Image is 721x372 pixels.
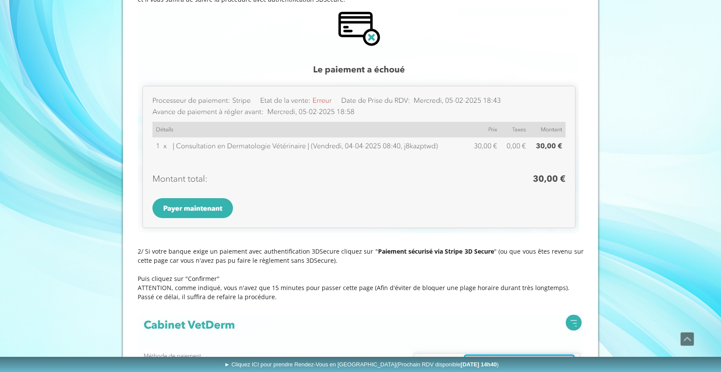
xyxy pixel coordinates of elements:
[680,332,694,346] a: Défiler vers le haut
[138,274,584,283] p: Puis cliquez sur "Confirmer"
[138,292,584,301] p: Passé ce délai, il suffira de refaire la procédure.
[396,361,499,368] span: (Prochain RDV disponible )
[378,247,494,255] strong: Paiement sécurisé via Stripe 3D Secure
[681,333,694,346] span: Défiler vers le haut
[138,283,584,292] p: ATTENTION, comme indiqué, vous n'avez que 15 minutes pour passer cette page (Afin d'éviter de blo...
[138,247,584,265] p: 2/ Si votre banque exige un paiement avec authentification 3DSecure cliquez sur " " (ou que vous ...
[224,361,499,368] span: ► Cliquez ICI pour prendre Rendez-Vous en [GEOGRAPHIC_DATA]
[461,361,497,368] b: [DATE] 14h40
